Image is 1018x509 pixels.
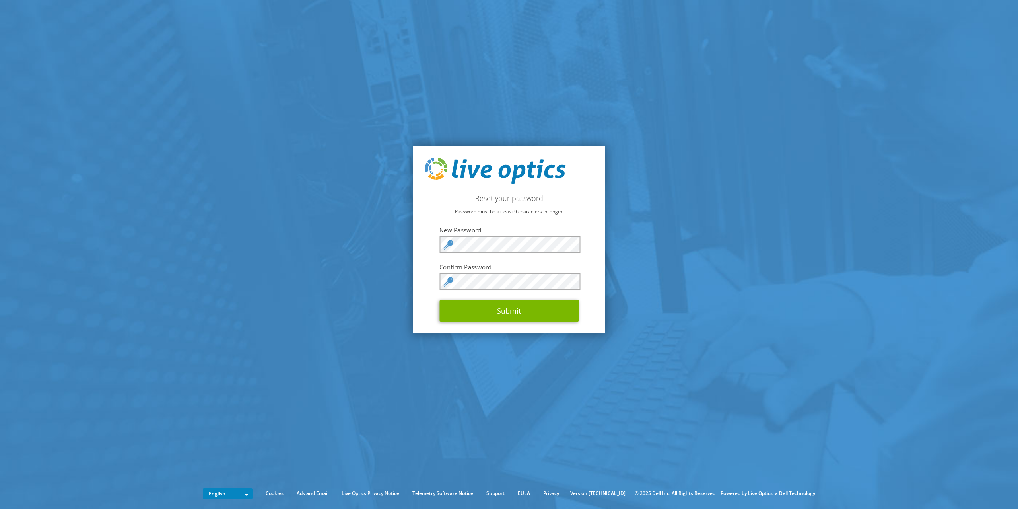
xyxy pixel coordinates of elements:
[566,489,629,498] li: Version [TECHNICAL_ID]
[480,489,511,498] a: Support
[425,207,593,216] p: Password must be at least 9 characters in length.
[439,263,579,271] label: Confirm Password
[336,489,405,498] a: Live Optics Privacy Notice
[425,158,566,184] img: live_optics_svg.svg
[291,489,334,498] a: Ads and Email
[721,489,815,498] li: Powered by Live Optics, a Dell Technology
[260,489,289,498] a: Cookies
[406,489,479,498] a: Telemetry Software Notice
[512,489,536,498] a: EULA
[631,489,719,498] li: © 2025 Dell Inc. All Rights Reserved
[425,194,593,203] h2: Reset your password
[537,489,565,498] a: Privacy
[439,300,579,322] button: Submit
[439,226,579,234] label: New Password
